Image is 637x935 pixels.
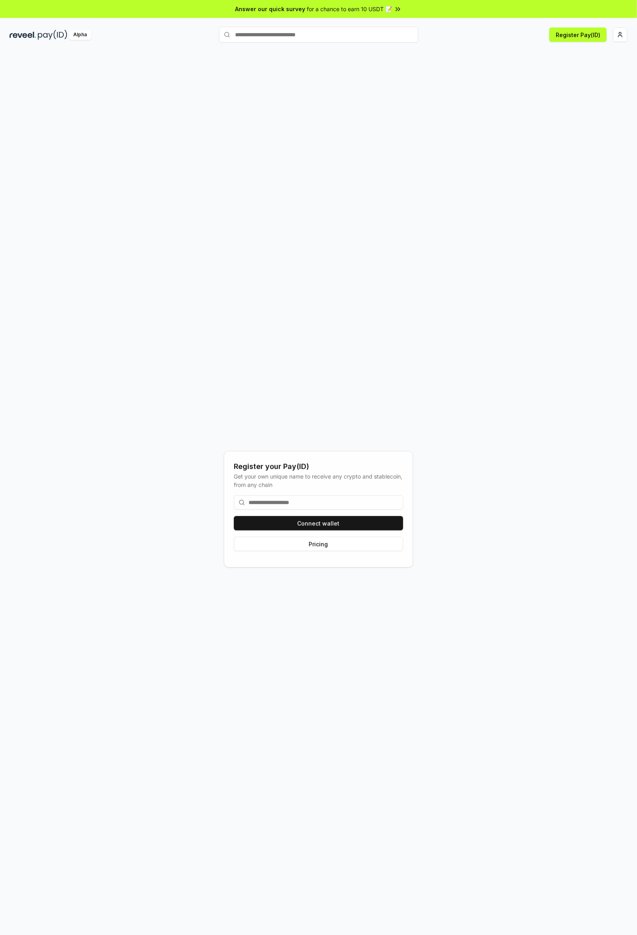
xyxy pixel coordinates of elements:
[10,30,36,40] img: reveel_dark
[234,537,403,551] button: Pricing
[307,5,392,13] span: for a chance to earn 10 USDT 📝
[234,461,403,472] div: Register your Pay(ID)
[69,30,91,40] div: Alpha
[234,472,403,489] div: Get your own unique name to receive any crypto and stablecoin, from any chain
[38,30,67,40] img: pay_id
[234,516,403,530] button: Connect wallet
[549,27,607,42] button: Register Pay(ID)
[235,5,306,13] span: Answer our quick survey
